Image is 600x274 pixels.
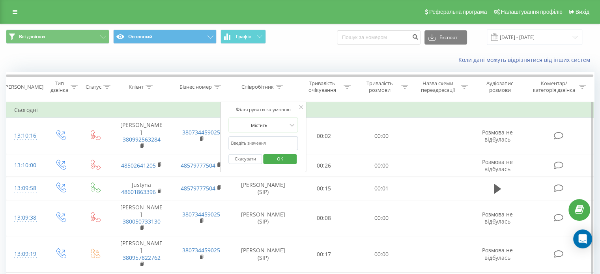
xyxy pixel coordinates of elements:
td: Justyna [112,177,171,200]
td: 00:17 [295,236,353,272]
div: Тип дзвінка [50,80,68,93]
span: Налаштування профілю [501,9,562,15]
div: Коментар/категорія дзвінка [531,80,577,93]
td: 00:00 [353,200,410,236]
td: [PERSON_NAME] [112,200,171,236]
button: Скасувати [228,154,262,164]
td: 00:08 [295,200,353,236]
div: Назва схеми переадресації [417,80,459,93]
a: Коли дані можуть відрізнятися вiд інших систем [458,56,594,63]
td: [PERSON_NAME] (SIP) [231,200,295,236]
div: Тривалість розмови [360,80,399,93]
a: 380734459025 [182,129,220,136]
td: Сьогодні [6,102,594,118]
td: 00:00 [353,236,410,272]
td: 00:15 [295,177,353,200]
td: [PERSON_NAME] [112,236,171,272]
td: 00:26 [295,154,353,177]
a: 48579777504 [181,185,215,192]
a: 48601863396 [121,188,156,196]
span: Розмова не відбулась [482,129,513,143]
td: 00:02 [295,118,353,154]
td: 00:00 [353,118,410,154]
span: Розмова не відбулась [482,246,513,261]
a: 380957822762 [123,254,161,261]
td: [PERSON_NAME] [112,118,171,154]
span: OK [269,153,291,165]
td: 00:01 [353,177,410,200]
div: 13:09:19 [14,246,35,262]
div: 13:09:38 [14,210,35,226]
div: Співробітник [241,84,274,90]
div: Тривалість очікування [303,80,342,93]
a: 380734459025 [182,246,220,254]
div: Фільтрувати за умовою [228,106,298,114]
button: Всі дзвінки [6,30,109,44]
td: [PERSON_NAME] (SIP) [231,177,295,200]
div: Open Intercom Messenger [573,229,592,248]
a: 48579777504 [181,162,215,169]
a: 380734459025 [182,211,220,218]
button: Графік [221,30,266,44]
a: 380992563284 [123,136,161,143]
div: [PERSON_NAME] [4,84,43,90]
a: 380050733130 [123,218,161,225]
td: 00:00 [353,154,410,177]
div: Статус [86,84,101,90]
input: Пошук за номером [337,30,421,45]
td: [PERSON_NAME] (SIP) [231,236,295,272]
span: Реферальна програма [429,9,487,15]
span: Розмова не відбулась [482,158,513,173]
span: Всі дзвінки [19,34,45,40]
div: 13:10:00 [14,158,35,173]
a: 48502641205 [121,162,156,169]
span: Вихід [576,9,589,15]
div: Аудіозапис розмови [477,80,523,93]
div: 13:09:58 [14,181,35,196]
button: OK [263,154,297,164]
span: Розмова не відбулась [482,211,513,225]
button: Основний [113,30,217,44]
div: 13:10:16 [14,128,35,144]
span: Графік [236,34,251,39]
button: Експорт [424,30,467,45]
input: Введіть значення [228,136,298,150]
div: Бізнес номер [179,84,212,90]
div: Клієнт [129,84,144,90]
